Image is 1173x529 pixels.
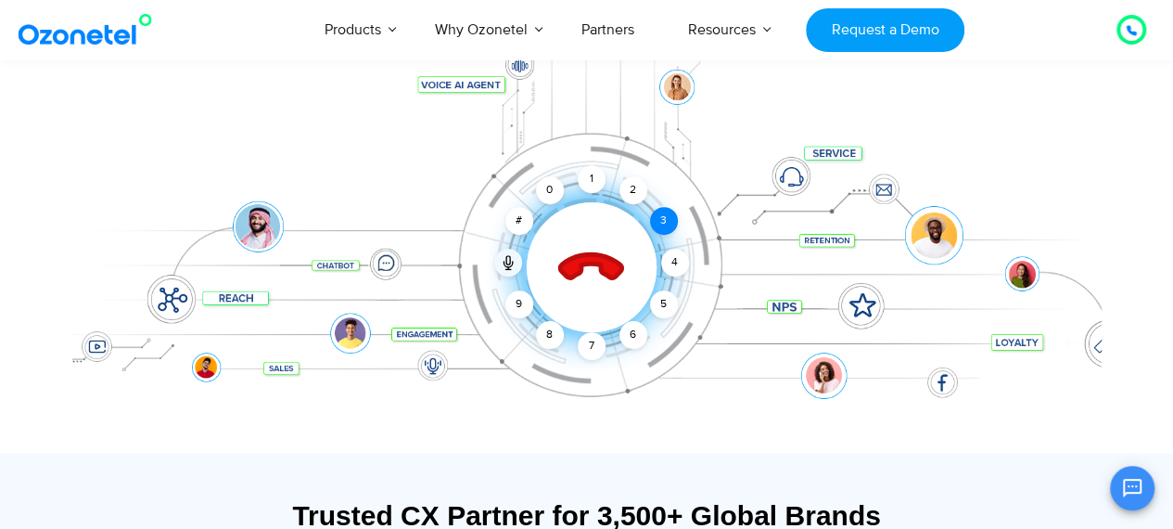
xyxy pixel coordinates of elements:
div: 4 [661,249,689,277]
div: # [505,207,533,235]
div: 6 [619,321,647,349]
button: Open chat [1110,466,1154,510]
a: Request a Demo [806,8,964,52]
div: 0 [536,176,564,204]
div: 7 [578,332,606,360]
div: 5 [649,290,677,318]
div: 3 [649,207,677,235]
div: 1 [578,165,606,193]
div: 9 [505,290,533,318]
div: 2 [619,176,647,204]
div: 8 [536,321,564,349]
